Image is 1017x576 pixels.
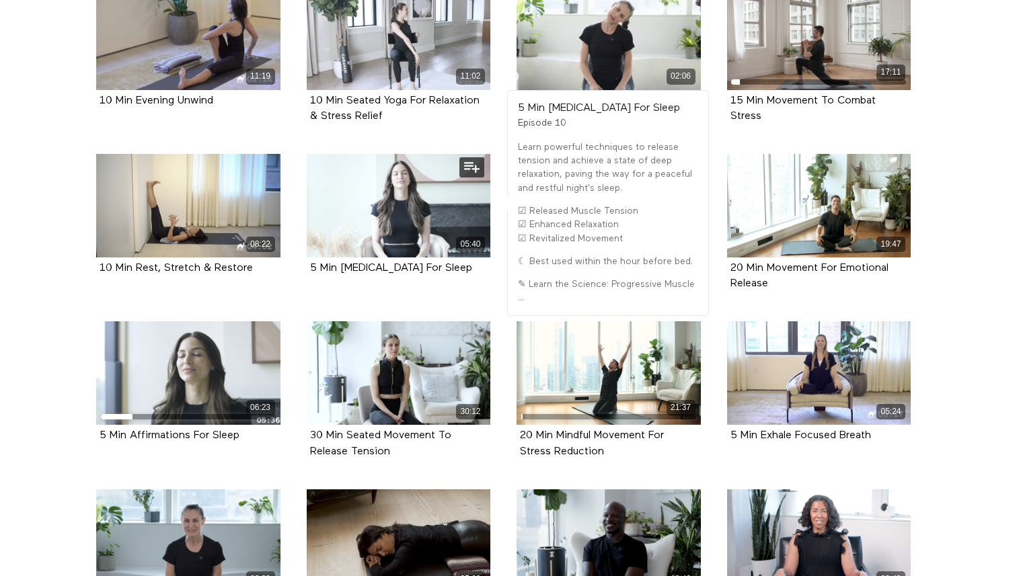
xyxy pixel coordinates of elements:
[667,400,695,415] div: 21:37
[520,430,664,456] strong: 20 Min Mindful Movement For Stress Reduction
[727,154,911,257] a: 20 Min Movement For Emotional Release 19:47
[456,404,485,419] div: 30:12
[246,237,275,252] div: 08:22
[310,95,480,122] strong: 10 Min Seated Yoga For Relaxation & Stress Relief
[310,263,472,273] a: 5 Min [MEDICAL_DATA] For Sleep
[518,278,698,305] p: ✎ Learn the Science: Progressive Muscle ...
[100,95,213,106] a: 10 Min Evening Unwind
[307,321,491,425] a: 30 Min Seated Movement To Release Tension 30:12
[730,95,876,121] a: 15 Min Movement To Combat Stress
[730,95,876,122] strong: 15 Min Movement To Combat Stress
[456,237,485,252] div: 05:40
[456,69,485,84] div: 11:02
[310,95,480,121] a: 10 Min Seated Yoga For Relaxation & Stress Relief
[246,400,275,415] div: 06:23
[307,154,491,257] a: 5 Min Progressive Muscle Relaxation For Sleep 05:40
[518,255,698,268] p: ☾ Best used within the hour before bed.
[730,430,871,440] a: 5 Min Exhale Focused Breath
[667,69,695,84] div: 02:06
[518,118,566,128] span: Episode 10
[727,321,911,425] a: 5 Min Exhale Focused Breath 05:24
[100,263,253,274] strong: 10 Min Rest, Stretch & Restore
[100,263,253,273] a: 10 Min Rest, Stretch & Restore
[876,404,905,419] div: 05:24
[876,237,905,252] div: 19:47
[96,321,280,425] a: 5 Min Affirmations For Sleep 06:23
[517,321,701,425] a: 20 Min Mindful Movement For Stress Reduction 21:37
[520,430,664,456] a: 20 Min Mindful Movement For Stress Reduction
[518,140,698,195] p: Learn powerful techniques to release tension and achieve a state of deep relaxation, paving the w...
[459,157,484,177] button: Add to my list
[96,154,280,257] a: 10 Min Rest, Stretch & Restore 08:22
[876,65,905,80] div: 17:11
[246,69,275,84] div: 11:19
[310,430,451,456] strong: 30 Min Seated Movement To Release Tension
[100,430,239,440] a: 5 Min Affirmations For Sleep
[730,263,889,288] a: 20 Min Movement For Emotional Release
[518,204,698,245] p: ☑ Released Muscle Tension ☑ Enhanced Relaxation ☑ Revitalized Movement
[310,263,472,274] strong: 5 Min Progressive Muscle Relaxation For Sleep
[518,103,680,114] strong: 5 Min [MEDICAL_DATA] For Sleep
[310,430,451,456] a: 30 Min Seated Movement To Release Tension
